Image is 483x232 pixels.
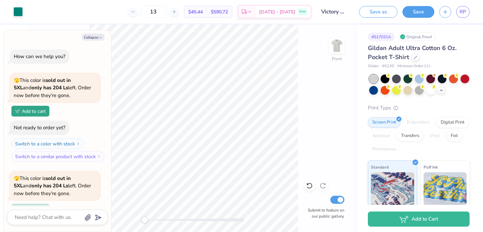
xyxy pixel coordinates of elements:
[368,144,400,154] div: Rhinestones
[424,164,438,171] span: Puff Ink
[11,106,49,117] button: Add to cart
[332,56,342,62] div: Front
[359,6,397,18] button: Save as
[368,63,379,69] span: Gildan
[426,131,444,141] div: Vinyl
[371,164,389,171] span: Standard
[299,9,306,14] span: Free
[316,5,349,18] input: Untitled Design
[141,217,148,223] div: Accessibility label
[11,138,84,149] button: Switch to a color with stock
[460,8,466,16] span: RP
[368,131,395,141] div: Applique
[14,77,19,84] span: 🫣
[32,182,68,189] strong: only has 204 Ls
[76,142,80,146] img: Switch to a color with stock
[14,124,65,131] div: Not ready to order yet?
[211,8,228,15] span: $590.72
[382,63,394,69] span: # G230
[398,33,436,41] div: Original Proof
[397,63,431,69] span: Minimum Order: 12 +
[424,172,467,206] img: Puff Ink
[82,34,104,41] button: Collapse
[14,77,91,99] span: This color is and left. Order now before they're gone.
[304,207,344,219] label: Submit to feature on our public gallery.
[14,175,91,197] span: This color is and left. Order now before they're gone.
[330,39,343,52] img: Front
[368,104,470,112] div: Print Type
[436,118,469,128] div: Digital Print
[188,8,203,15] span: $45.44
[446,131,462,141] div: Foil
[15,109,20,113] img: Add to cart
[11,204,49,215] button: Add to cart
[368,118,400,128] div: Screen Print
[368,33,395,41] div: # 517031A
[259,8,295,15] span: [DATE] - [DATE]
[368,44,456,61] span: Gildan Adult Ultra Cotton 6 Oz. Pocket T-Shirt
[97,154,101,158] img: Switch to a similar product with stock
[397,131,424,141] div: Transfers
[32,84,68,91] strong: only has 204 Ls
[456,6,470,18] a: RP
[140,6,166,18] input: – –
[11,151,105,162] button: Switch to a similar product with stock
[371,172,414,206] img: Standard
[368,212,470,227] button: Add to Cart
[14,175,19,182] span: 🫣
[402,118,434,128] div: Embroidery
[402,6,434,18] button: Save
[14,53,65,60] div: How can we help you?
